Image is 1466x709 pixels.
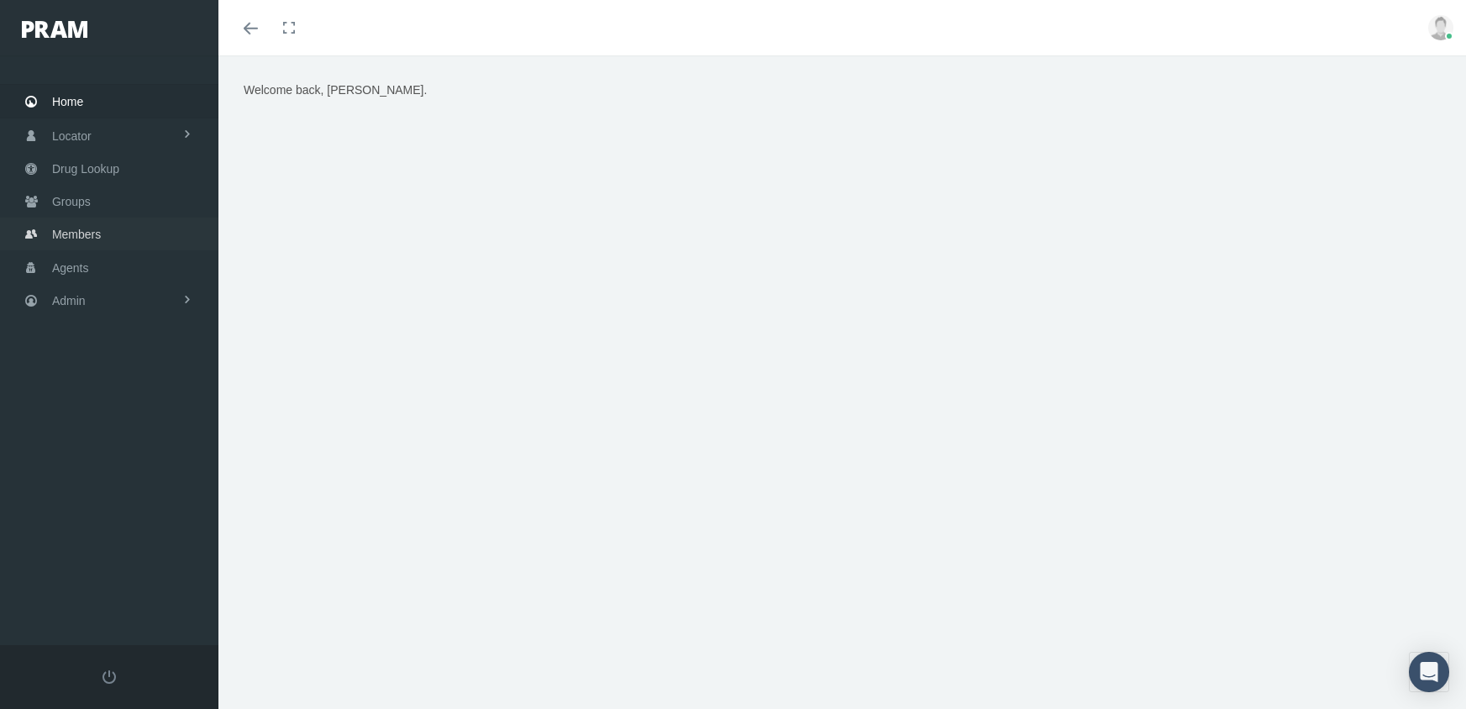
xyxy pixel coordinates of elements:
[52,120,92,152] span: Locator
[52,218,101,250] span: Members
[1409,652,1449,692] div: Open Intercom Messenger
[52,153,119,185] span: Drug Lookup
[52,285,86,317] span: Admin
[244,83,427,97] span: Welcome back, [PERSON_NAME].
[1428,15,1453,40] img: user-placeholder.jpg
[52,252,89,284] span: Agents
[52,86,83,118] span: Home
[52,186,91,218] span: Groups
[22,21,87,38] img: PRAM_20_x_78.png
